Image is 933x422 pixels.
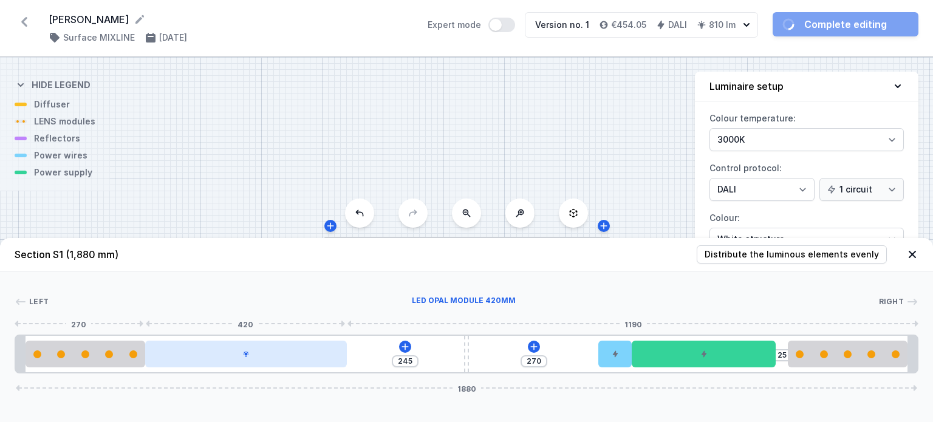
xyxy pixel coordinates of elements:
span: Right [879,297,904,307]
button: Add element [528,341,540,353]
button: Luminaire setup [695,72,918,101]
span: Left [29,297,49,307]
select: Control protocol: [709,178,815,201]
label: Control protocol: [709,158,904,201]
button: Rename project [134,13,146,26]
input: Dimension [mm] [524,356,544,366]
h4: DALI [668,19,687,31]
h4: Section S1 [15,247,118,262]
div: LED opal module 420mm [145,341,347,367]
button: Expert mode [488,18,515,32]
h4: Hide legend [32,79,91,91]
div: 5 LENS module 250mm 54° [26,341,145,367]
select: Colour: [709,228,904,251]
div: DALI Driver - up to 35W [632,341,776,367]
h4: [DATE] [159,32,187,44]
div: Version no. 1 [535,19,589,31]
span: 420 [233,320,258,327]
span: 1190 [620,320,647,327]
div: LED opal module 420mm [49,296,878,308]
select: Control protocol: [819,178,904,201]
label: Expert mode [428,18,515,32]
span: (1,880 mm) [66,248,118,260]
span: 270 [66,320,91,327]
button: Hide legend [15,69,91,98]
input: Dimension [mm] [395,356,415,366]
input: Dimension [mm] [772,350,791,360]
button: Distribute the luminous elements evenly [697,245,887,264]
span: Distribute the luminous elements evenly [705,248,879,260]
h4: €454.05 [611,19,646,31]
label: Colour temperature: [709,109,904,151]
div: 5 LENS module 250mm 54° [788,341,907,367]
span: 1880 [453,384,481,392]
h4: Luminaire setup [709,79,784,94]
h4: 810 lm [709,19,736,31]
div: Hole for power supply cable [598,341,632,367]
button: Add element [399,341,411,353]
label: Colour: [709,208,904,251]
form: [PERSON_NAME] [49,12,413,27]
h4: Surface MIXLINE [63,32,135,44]
button: Version no. 1€454.05DALI810 lm [525,12,758,38]
select: Colour temperature: [709,128,904,151]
